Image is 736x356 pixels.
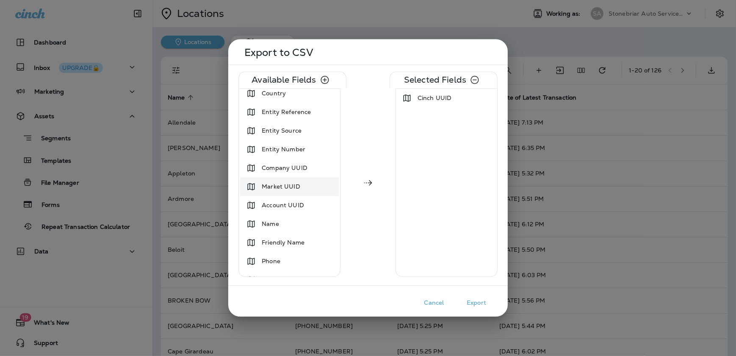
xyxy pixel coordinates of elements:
[262,164,307,172] span: Company UUID
[262,257,280,266] span: Phone
[413,297,455,310] button: Cancel
[316,72,333,89] button: Select All
[262,220,279,228] span: Name
[466,72,483,89] button: Remove All
[244,50,494,56] p: Export to CSV
[262,108,311,117] span: Entity Reference
[455,297,498,310] button: Export
[262,276,287,284] span: Is Active
[262,183,300,191] span: Market UUID
[404,77,466,83] p: Selected Fields
[262,127,302,135] span: Entity Source
[262,89,286,98] span: Country
[252,77,316,83] p: Available Fields
[262,239,304,247] span: Friendly Name
[418,94,451,103] span: Cinch UUID
[262,145,305,154] span: Entity Number
[262,201,304,210] span: Account UUID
